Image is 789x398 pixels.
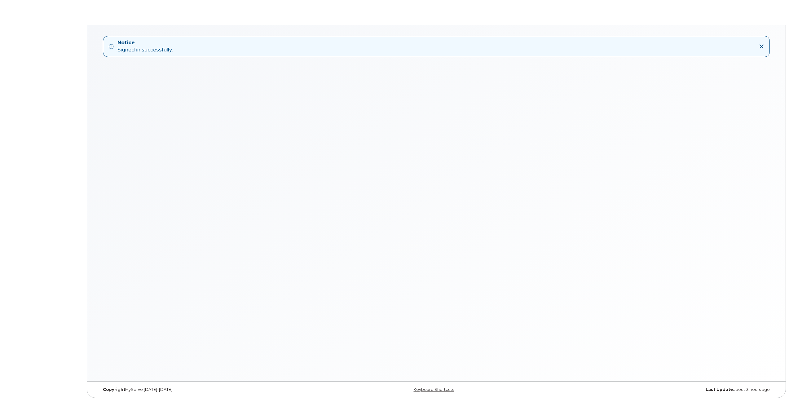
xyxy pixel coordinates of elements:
div: Signed in successfully. [117,39,173,54]
a: Keyboard Shortcuts [413,387,454,392]
strong: Last Update [706,387,733,392]
div: about 3 hours ago [549,387,774,392]
div: MyServe [DATE]–[DATE] [98,387,324,392]
strong: Notice [117,39,173,46]
strong: Copyright [103,387,125,392]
